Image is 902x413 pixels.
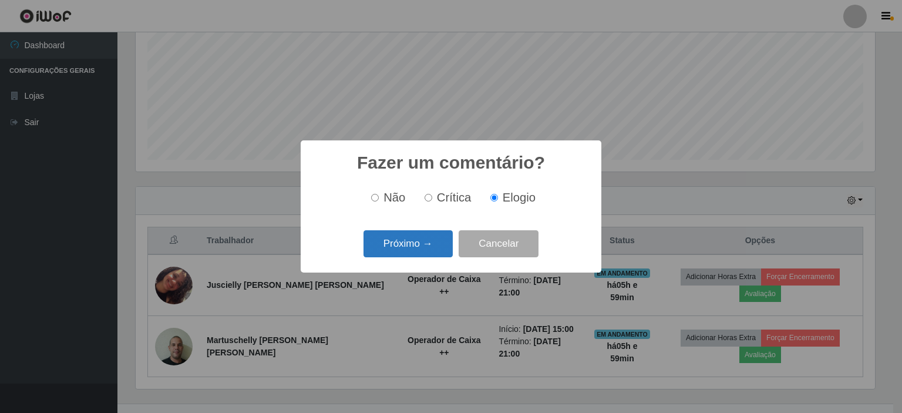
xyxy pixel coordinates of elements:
input: Elogio [490,194,498,202]
input: Crítica [425,194,432,202]
button: Próximo → [364,230,453,258]
h2: Fazer um comentário? [357,152,545,173]
button: Cancelar [459,230,538,258]
input: Não [371,194,379,202]
span: Elogio [503,191,536,204]
span: Crítica [437,191,472,204]
span: Não [383,191,405,204]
